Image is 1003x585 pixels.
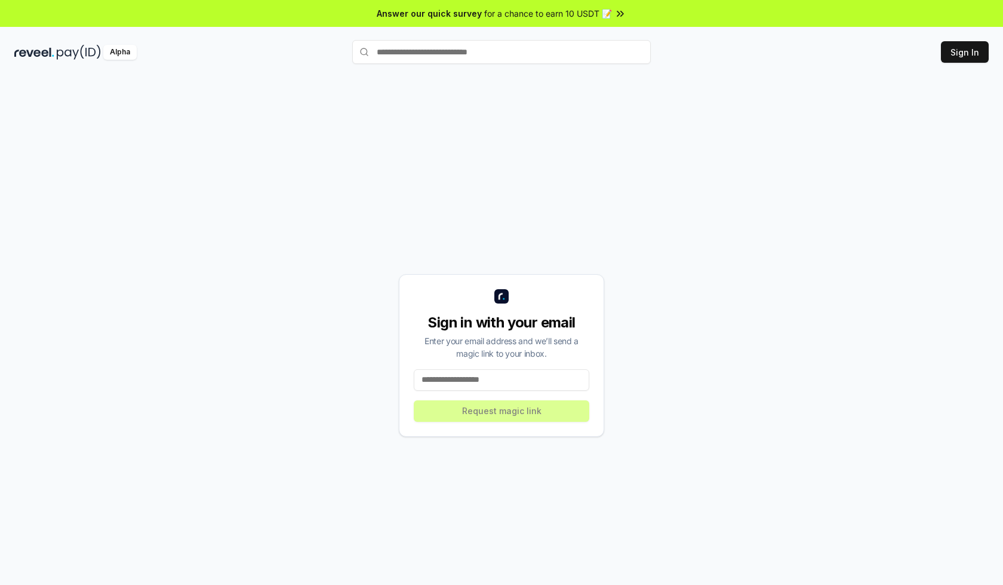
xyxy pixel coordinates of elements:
[14,45,54,60] img: reveel_dark
[941,41,989,63] button: Sign In
[103,45,137,60] div: Alpha
[414,335,589,360] div: Enter your email address and we’ll send a magic link to your inbox.
[57,45,101,60] img: pay_id
[494,289,509,304] img: logo_small
[377,7,482,20] span: Answer our quick survey
[484,7,612,20] span: for a chance to earn 10 USDT 📝
[414,313,589,332] div: Sign in with your email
